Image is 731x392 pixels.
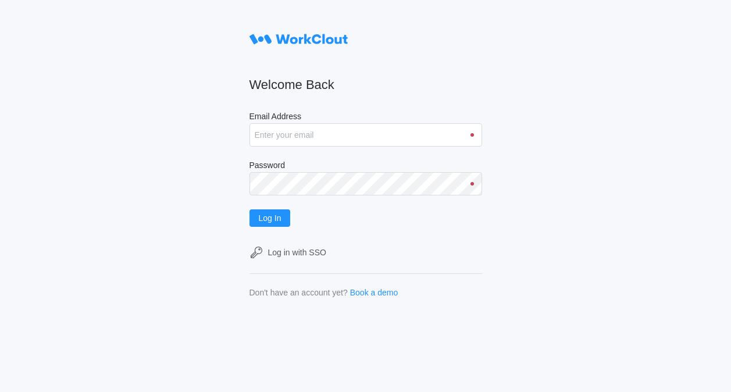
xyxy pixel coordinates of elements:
a: Book a demo [350,288,398,297]
label: Password [249,161,482,172]
label: Email Address [249,112,482,123]
a: Log in with SSO [249,245,482,259]
span: Log In [259,214,281,222]
h2: Welcome Back [249,77,482,93]
div: Log in with SSO [268,248,326,257]
div: Don't have an account yet? [249,288,348,297]
button: Log In [249,209,291,227]
input: Enter your email [249,123,482,147]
